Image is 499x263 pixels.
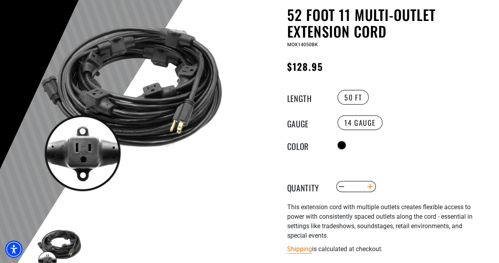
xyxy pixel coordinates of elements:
a: Shipping [287,245,312,253]
span: $128.95 [287,59,323,74]
label: Quantity [287,182,327,192]
img: black [36,8,226,199]
div: is calculated at checkout. [287,244,480,254]
span: MOX14050BK [287,42,318,47]
legend: Length [287,92,327,102]
span: This extension cord with multiple outlets creates flexible access to power with consistently spac... [287,203,473,239]
h1: 52 Foot 11 Multi-Outlet Extension Cord [287,6,480,40]
legend: Color [287,140,327,150]
div: Accessibility Menu [5,240,22,258]
label: 14 Gauge [337,115,383,130]
label: 50 FT [337,90,369,105]
legend: Gauge [287,117,327,128]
